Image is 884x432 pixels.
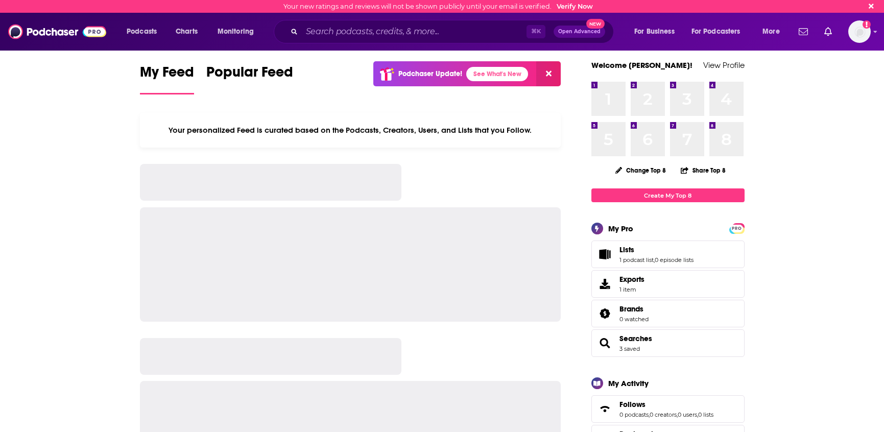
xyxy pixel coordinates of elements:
span: More [762,25,780,39]
span: Follows [619,400,646,409]
span: , [697,411,698,418]
span: Brands [619,304,643,314]
a: Lists [619,245,694,254]
a: Brands [619,304,649,314]
a: Show notifications dropdown [820,23,836,40]
span: Exports [619,275,644,284]
a: PRO [731,224,743,232]
img: Podchaser - Follow, Share and Rate Podcasts [8,22,106,41]
a: 0 creators [650,411,677,418]
span: Lists [591,241,745,268]
a: Exports [591,270,745,298]
span: Lists [619,245,634,254]
span: , [677,411,678,418]
a: Lists [595,247,615,261]
a: 3 saved [619,345,640,352]
img: User Profile [848,20,871,43]
a: 0 episode lists [655,256,694,263]
span: Open Advanced [558,29,601,34]
span: Monitoring [218,25,254,39]
div: My Activity [608,378,649,388]
div: Search podcasts, credits, & more... [283,20,624,43]
span: Logged in as Richard12080 [848,20,871,43]
span: ⌘ K [527,25,545,38]
button: open menu [210,23,267,40]
span: Searches [591,329,745,357]
button: Open AdvancedNew [554,26,605,38]
input: Search podcasts, credits, & more... [302,23,527,40]
span: Podcasts [127,25,157,39]
div: My Pro [608,224,633,233]
a: 1 podcast list [619,256,654,263]
a: Welcome [PERSON_NAME]! [591,60,692,70]
span: Popular Feed [206,63,293,87]
a: Show notifications dropdown [795,23,812,40]
button: Show profile menu [848,20,871,43]
a: Searches [619,334,652,343]
button: Share Top 8 [680,160,726,180]
button: open menu [755,23,793,40]
a: 0 podcasts [619,411,649,418]
button: Change Top 8 [609,164,673,177]
a: 0 watched [619,316,649,323]
p: Podchaser Update! [398,69,462,78]
span: My Feed [140,63,194,87]
div: Your new ratings and reviews will not be shown publicly until your email is verified. [283,3,593,10]
a: Searches [595,336,615,350]
a: Create My Top 8 [591,188,745,202]
svg: Email not verified [863,20,871,29]
a: View Profile [703,60,745,70]
button: open menu [685,23,755,40]
button: open menu [120,23,170,40]
a: Charts [169,23,204,40]
span: Charts [176,25,198,39]
a: Verify Now [557,3,593,10]
span: 1 item [619,286,644,293]
a: My Feed [140,63,194,94]
span: , [654,256,655,263]
span: PRO [731,225,743,232]
a: Popular Feed [206,63,293,94]
a: Follows [619,400,713,409]
span: For Business [634,25,675,39]
span: , [649,411,650,418]
a: Follows [595,402,615,416]
a: Brands [595,306,615,321]
span: Follows [591,395,745,423]
a: See What's New [466,67,528,81]
a: 0 lists [698,411,713,418]
span: For Podcasters [691,25,740,39]
span: Brands [591,300,745,327]
div: Your personalized Feed is curated based on the Podcasts, Creators, Users, and Lists that you Follow. [140,113,561,148]
a: 0 users [678,411,697,418]
button: open menu [627,23,687,40]
span: New [586,19,605,29]
span: Exports [595,277,615,291]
